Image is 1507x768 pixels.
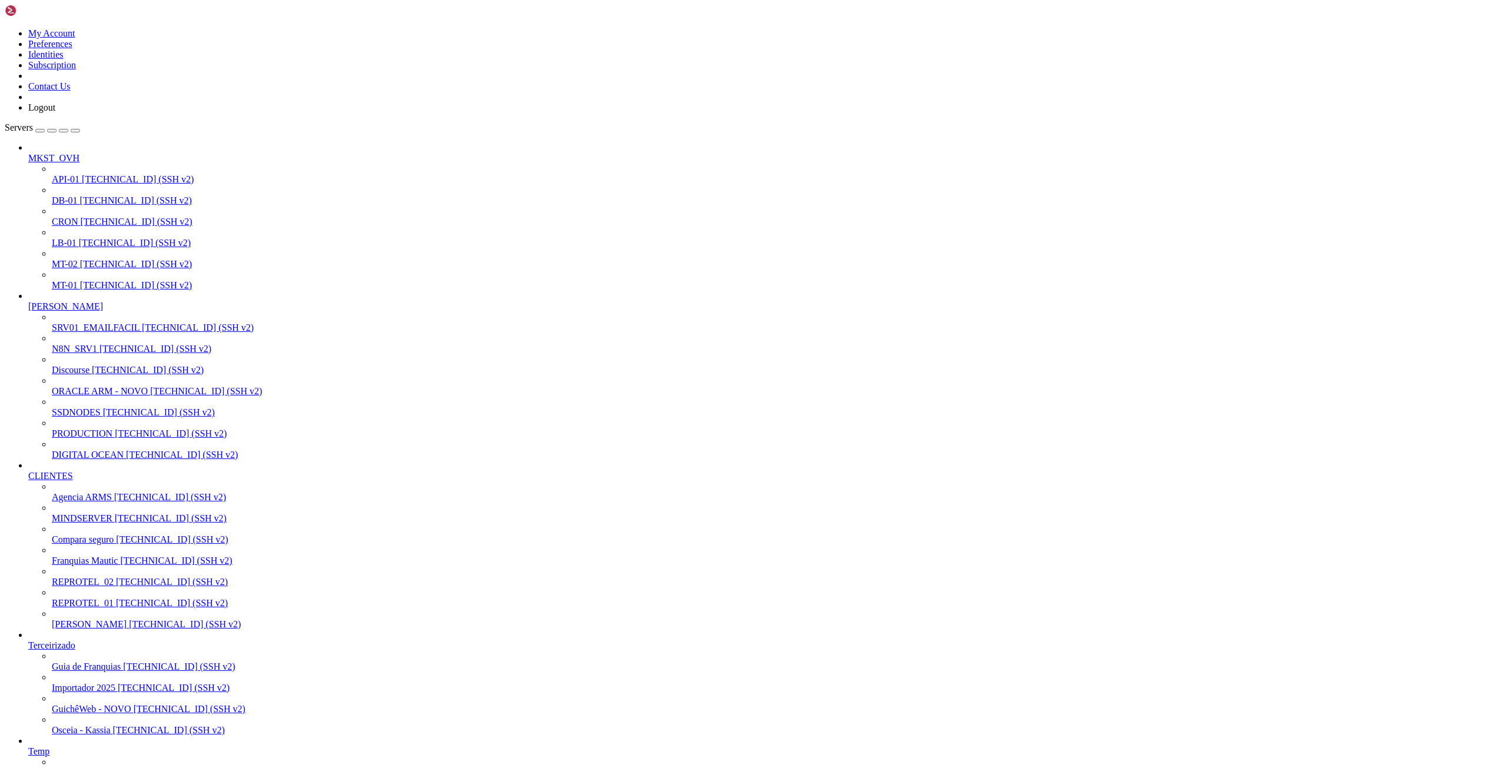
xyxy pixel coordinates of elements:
[155,375,231,384] span: woo-pagseguro-rm
[5,375,1353,385] x-row: diagnose-customobjects-issue.php
[52,375,1502,397] li: ORACLE ARM - NOVO [TECHNICAL_ID] (SSH v2)
[108,205,151,214] span: revslider
[160,155,193,164] span: plugins
[47,145,99,154] span: plugin-name
[5,5,72,16] img: Shellngn
[5,405,75,414] span: elementic-debug
[5,245,1353,255] x-row: clean_logger.php
[9,255,108,264] span: Composição automática
[116,598,228,608] span: [TECHNICAL_ID] (SSH v2)
[14,325,75,334] span: [DOMAIN_NAME]
[28,640,1502,651] a: Terceirizado
[113,5,221,14] span: ${MAUTIC_DB_PORT:-3306}
[52,725,1502,736] a: Osceia - Kassia [TECHNICAL_ID] (SSH v2)
[52,354,1502,375] li: Discourse [TECHNICAL_ID] (SSH v2)
[5,355,1353,365] x-row: 6. - Passo a passo completo
[28,471,73,481] span: CLIENTES
[5,65,1353,75] x-row: -
[52,725,111,735] span: Osceia - Kassia
[52,428,1502,439] a: PRODUCTION [TECHNICAL_ID] (SSH v2)
[28,165,174,174] span: … +170 lines (ctrl+o to expand)
[28,291,1502,460] li: [PERSON_NAME]
[14,335,75,344] span: [DOMAIN_NAME]
[175,325,401,334] span: - É um módulo Python que eu criei no seu backend
[75,75,155,84] span: mailchimp-top-bar
[52,693,1502,714] li: GuichêWeb - NOVO [TECHNICAL_ID] (SSH v2)
[14,325,24,335] span: 📂
[52,704,131,714] span: GuichêWeb - NOVO
[52,386,148,396] span: ORACLE ARM - NOVO
[80,280,192,290] span: [TECHNICAL_ID] (SSH v2)
[207,255,358,264] span: temporary-login-without-password
[5,122,80,132] a: Servers
[5,345,1353,355] x-row: 5.
[52,428,112,438] span: PRODUCTION
[207,235,264,244] span: soo-wishlist
[14,375,141,384] span: Vantagens da Nova Estrutura
[5,225,1353,235] x-row: simple-debug-viewer.php
[142,323,254,333] span: [TECHNICAL_ID] (SSH v2)
[14,285,141,294] span: Arquivos Principais Criados
[52,227,1502,248] li: LB-01 [TECHNICAL_ID] (SSH v2)
[5,85,46,94] span: ⎿ Wrote
[14,95,42,104] span: Resumo
[5,205,1353,215] x-row: check-api-response.php
[14,145,518,154] span: É o próprio [PERSON_NAME] (seu backend Python) que faz toda a otimização, NÃO o [PERSON_NAME]/[PE...
[28,28,75,38] a: My Account
[5,185,33,194] span: assets
[5,75,1353,85] x-row: -
[52,598,1502,609] a: REPROTEL_01 [TECHNICAL_ID] (SSH v2)
[52,651,1502,672] li: Guia de Franquias [TECHNICAL_ID] (SSH v2)
[52,556,1502,566] a: Franquias Mautic [TECHNICAL_ID] (SSH v2)
[116,534,228,544] span: [TECHNICAL_ID] (SSH v2)
[5,255,1353,265] x-row: - baseada na variante (slim, inert, standard)
[52,344,1502,354] a: N8N_SRV1 [TECHNICAL_ID] (SSH v2)
[5,35,1353,45] x-row: root@01:/proj/plugins_wordpress/plugins# cd ..
[38,125,188,134] span: pagarme-payments-for-woocommerce
[104,115,141,124] span: meta-box
[28,35,174,44] span: … +236 lines (ctrl+o to expand)
[52,280,1502,291] a: MT-01 [TECHNICAL_ID] (SSH v2)
[5,345,42,354] span: database
[5,295,1353,305] x-row: update-required-fields.php
[52,577,1502,587] a: REPROTEL_02 [TECHNICAL_ID] (SSH v2)
[5,55,1353,65] x-row: [PERSON_NAME]
[52,556,118,566] span: Franquias Mautic
[28,60,76,70] a: Subscription
[184,205,207,214] span: /tmp/
[38,5,108,14] span: MAUTIC_DB_PORT:
[5,315,1353,325] x-row: 2. - Todas as 9 variantes configuradas
[28,301,103,311] span: [PERSON_NAME]
[52,333,1502,354] li: N8N_SRV1 [TECHNICAL_ID] (SSH v2)
[14,305,155,314] span: Especificamente onde acontece:
[5,205,1353,215] x-row: Frontend ([DOMAIN_NAME])
[92,365,204,375] span: [TECHNICAL_ID] (SSH v2)
[5,15,1353,25] x-row: root@01:/proj/plugins_wordpress/plugins# ls
[5,122,33,132] span: Servers
[5,275,122,284] span: ↓ (recebe só o otimizado)
[5,405,1353,415] x-row: -
[52,312,1502,333] li: SRV01_EMAILFACIL [TECHNICAL_ID] (SSH v2)
[52,174,79,184] span: API-01
[14,225,151,234] span: Sistema de Blocos Componíveis
[33,385,151,394] span: # NÃO é um agente externo
[52,397,1502,418] li: SSDNODES [TECHNICAL_ID] (SSH v2)
[5,245,1353,255] x-row: context_manager.py (OTIMIZA AQUI!)
[52,195,1502,206] a: DB-01 [TECHNICAL_ID] (SSH v2)
[9,55,231,64] span: Finalmente, vou criar um guia de implementação:
[5,285,1353,295] x-row: Resposta volta
[52,248,1502,270] li: MT-02 [TECHNICAL_ID] (SSH v2)
[52,704,1502,714] a: GuichêWeb - NOVO [TECHNICAL_ID] (SSH v2)
[5,185,9,194] span: ●
[5,215,137,224] span: ↓ (envia histórico completo)
[5,15,1353,25] x-row: -
[28,142,1502,291] li: MKST_OVH
[24,185,128,194] span: Usuário envia mensagem
[207,135,268,144] span: pixelyoursite
[52,609,1502,630] li: [PERSON_NAME] [TECHNICAL_ID] (SSH v2)
[9,265,292,274] span: Lógica condicional dentro dos blocos para diferentes versões
[5,125,146,134] span: ### 1. Estrutura de Diretórios
[207,195,240,204] span: release
[5,205,1353,215] x-row: Criei toda a nova estrutura modular em com:
[207,285,283,294] span: themes_wordpress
